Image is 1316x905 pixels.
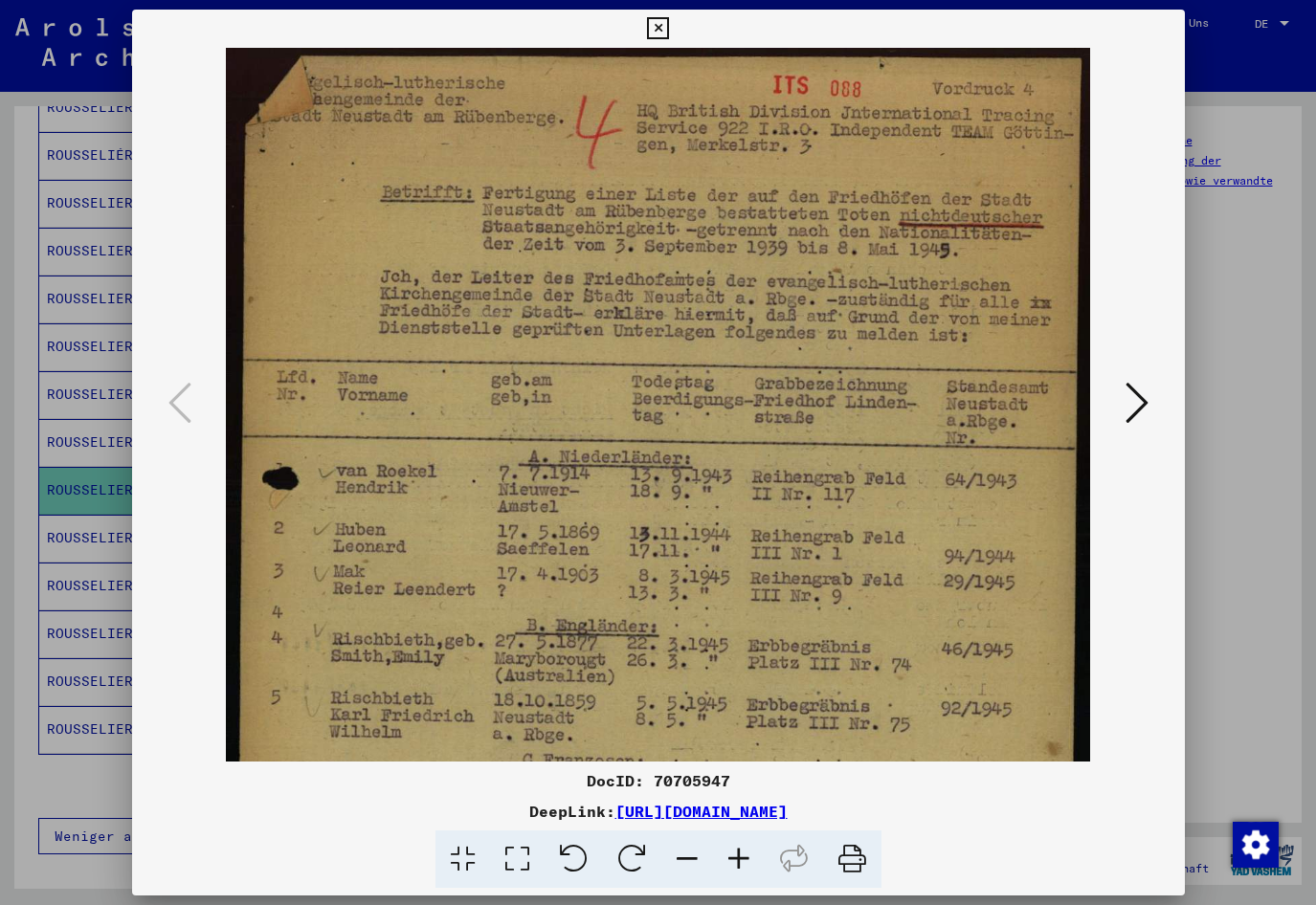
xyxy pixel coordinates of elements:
a: [URL][DOMAIN_NAME] [615,802,788,821]
div: DocID: 70705947 [132,769,1185,792]
div: DeepLink: [132,800,1185,823]
img: Zustimmung ändern [1233,822,1279,868]
div: Zustimmung ändern [1232,821,1278,867]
